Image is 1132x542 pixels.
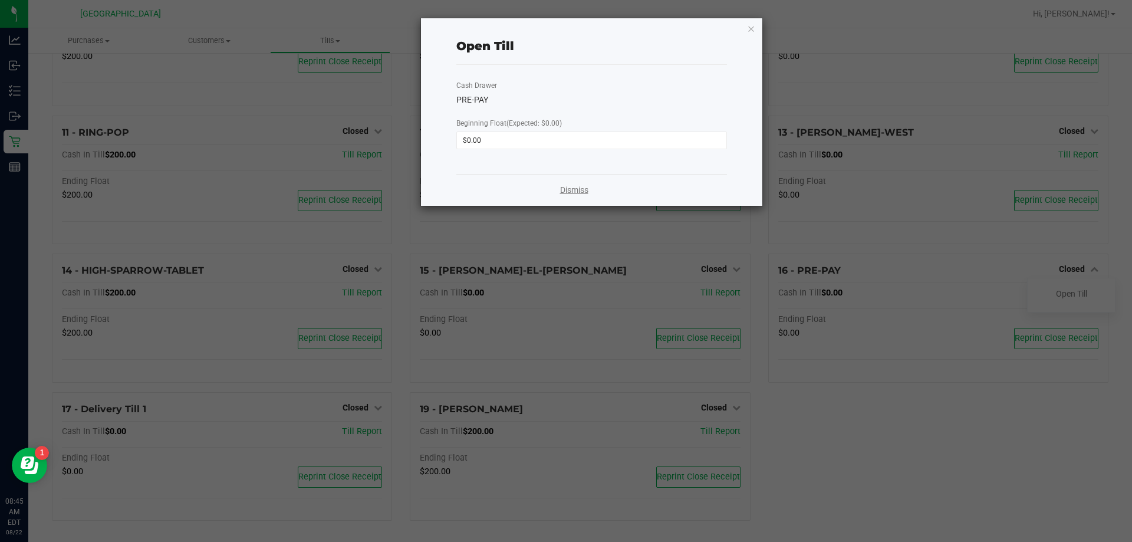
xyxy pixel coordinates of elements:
iframe: Resource center [12,448,47,483]
label: Cash Drawer [456,80,497,91]
div: Open Till [456,37,514,55]
iframe: Resource center unread badge [35,446,49,460]
div: PRE-PAY [456,94,727,106]
span: (Expected: $0.00) [506,119,562,127]
a: Dismiss [560,184,588,196]
span: Beginning Float [456,119,562,127]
